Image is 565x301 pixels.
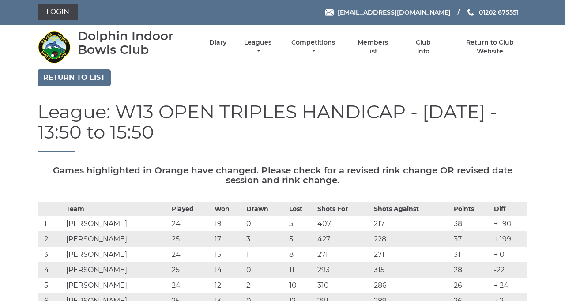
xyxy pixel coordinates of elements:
[38,263,64,278] td: 4
[452,247,492,263] td: 31
[492,278,527,293] td: + 24
[492,216,527,232] td: + 190
[289,38,337,56] a: Competitions
[372,278,452,293] td: 286
[244,278,287,293] td: 2
[479,8,519,16] span: 01202 675551
[372,202,452,216] th: Shots Against
[315,278,372,293] td: 310
[244,232,287,247] td: 3
[325,8,451,17] a: Email [EMAIL_ADDRESS][DOMAIN_NAME]
[452,232,492,247] td: 37
[64,247,169,263] td: [PERSON_NAME]
[38,278,64,293] td: 5
[315,263,372,278] td: 293
[287,232,316,247] td: 5
[212,247,244,263] td: 15
[169,247,212,263] td: 24
[287,263,316,278] td: 11
[287,247,316,263] td: 8
[287,278,316,293] td: 10
[466,8,519,17] a: Phone us 01202 675551
[338,8,451,16] span: [EMAIL_ADDRESS][DOMAIN_NAME]
[452,202,492,216] th: Points
[325,9,334,16] img: Email
[169,232,212,247] td: 25
[452,278,492,293] td: 26
[244,263,287,278] td: 0
[212,232,244,247] td: 17
[64,278,169,293] td: [PERSON_NAME]
[209,38,226,47] a: Diary
[244,202,287,216] th: Drawn
[372,216,452,232] td: 217
[38,232,64,247] td: 2
[212,263,244,278] td: 14
[453,38,527,56] a: Return to Club Website
[38,216,64,232] td: 1
[212,278,244,293] td: 12
[78,29,194,56] div: Dolphin Indoor Bowls Club
[409,38,437,56] a: Club Info
[212,216,244,232] td: 19
[492,232,527,247] td: + 199
[169,202,212,216] th: Played
[492,263,527,278] td: -22
[169,278,212,293] td: 24
[452,263,492,278] td: 28
[38,166,527,185] h5: Games highlighted in Orange have changed. Please check for a revised rink change OR revised date ...
[169,216,212,232] td: 24
[38,30,71,64] img: Dolphin Indoor Bowls Club
[372,263,452,278] td: 315
[38,69,111,86] a: Return to list
[64,232,169,247] td: [PERSON_NAME]
[64,202,169,216] th: Team
[38,102,527,152] h1: League: W13 OPEN TRIPLES HANDICAP - [DATE] - 13:50 to 15:50
[315,247,372,263] td: 271
[315,216,372,232] td: 407
[353,38,393,56] a: Members list
[244,247,287,263] td: 1
[372,232,452,247] td: 228
[212,202,244,216] th: Won
[492,247,527,263] td: + 0
[452,216,492,232] td: 38
[64,263,169,278] td: [PERSON_NAME]
[287,216,316,232] td: 5
[315,202,372,216] th: Shots For
[287,202,316,216] th: Lost
[38,247,64,263] td: 3
[64,216,169,232] td: [PERSON_NAME]
[467,9,474,16] img: Phone us
[242,38,274,56] a: Leagues
[169,263,212,278] td: 25
[492,202,527,216] th: Diff
[315,232,372,247] td: 427
[244,216,287,232] td: 0
[372,247,452,263] td: 271
[38,4,78,20] a: Login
